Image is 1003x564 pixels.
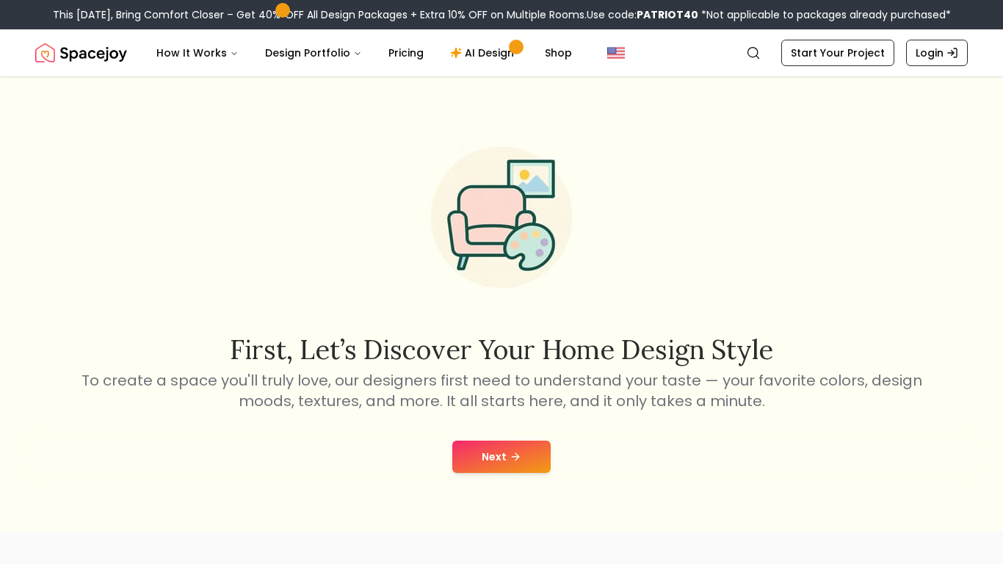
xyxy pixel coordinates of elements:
[35,38,127,68] a: Spacejoy
[79,370,924,411] p: To create a space you'll truly love, our designers first need to understand your taste — your fav...
[35,29,968,76] nav: Global
[637,7,698,22] b: PATRIOT40
[781,40,894,66] a: Start Your Project
[698,7,951,22] span: *Not applicable to packages already purchased*
[438,38,530,68] a: AI Design
[587,7,698,22] span: Use code:
[145,38,250,68] button: How It Works
[145,38,584,68] nav: Main
[408,123,595,311] img: Start Style Quiz Illustration
[607,44,625,62] img: United States
[35,38,127,68] img: Spacejoy Logo
[79,335,924,364] h2: First, let’s discover your home design style
[452,441,551,473] button: Next
[53,7,951,22] div: This [DATE], Bring Comfort Closer – Get 40% OFF All Design Packages + Extra 10% OFF on Multiple R...
[377,38,435,68] a: Pricing
[253,38,374,68] button: Design Portfolio
[906,40,968,66] a: Login
[533,38,584,68] a: Shop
